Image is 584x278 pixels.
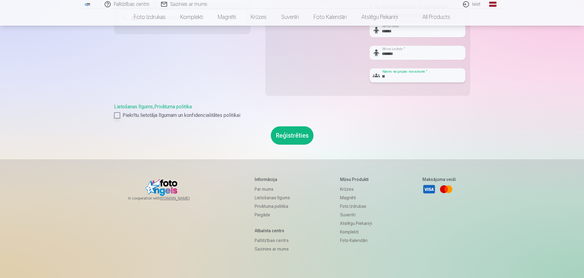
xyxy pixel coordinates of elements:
[114,103,470,119] div: ,
[340,193,372,202] a: Magnēti
[306,9,354,26] a: Foto kalendāri
[340,228,372,236] a: Komplekti
[422,182,436,196] a: Visa
[354,9,405,26] a: Atslēgu piekariņi
[154,104,192,110] a: Privātuma politika
[340,202,372,211] a: Foto izdrukas
[128,196,204,201] span: In cooperation with
[255,211,290,219] a: Piegāde
[405,9,457,26] a: All products
[255,185,290,193] a: Par mums
[422,176,456,182] h5: Maksājuma veidi
[127,9,173,26] a: Foto izdrukas
[255,176,290,182] h5: Informācija
[84,2,91,6] img: /fa1
[114,112,470,119] label: Piekrītu lietotāja līgumam un konfidencialitātes politikai
[439,182,453,196] a: Mastercard
[243,9,274,26] a: Krūzes
[255,245,290,253] a: Sazinies ar mums
[255,202,290,211] a: Privātuma politika
[160,196,204,201] a: [DOMAIN_NAME]
[255,193,290,202] a: Lietošanas līgums
[114,104,153,110] a: Lietošanas līgums
[210,9,243,26] a: Magnēti
[340,219,372,228] a: Atslēgu piekariņi
[255,236,290,245] a: Palīdzības centrs
[255,228,290,234] h5: Atbalsta centrs
[340,185,372,193] a: Krūzes
[340,176,372,182] h5: Mūsu produkti
[274,9,306,26] a: Suvenīri
[173,9,210,26] a: Komplekti
[271,126,313,145] button: Reģistrēties
[340,211,372,219] a: Suvenīri
[340,236,372,245] a: Foto kalendāri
